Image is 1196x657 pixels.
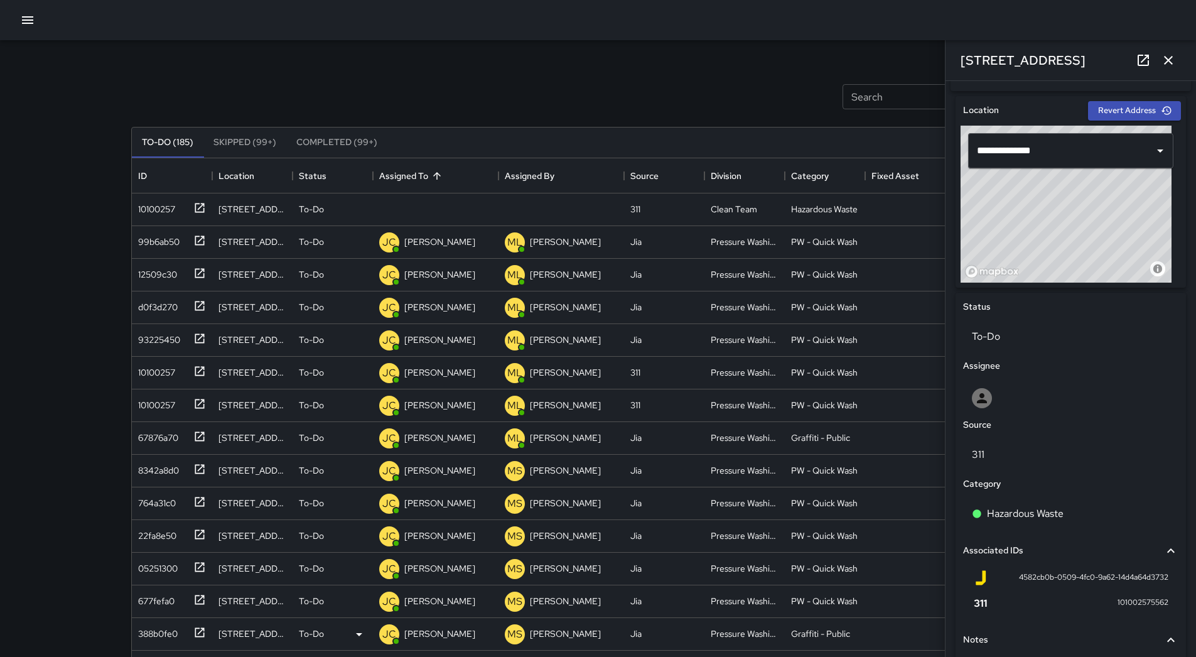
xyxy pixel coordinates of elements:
button: Sort [428,167,446,185]
div: 677fefa0 [133,590,175,607]
div: Location [218,158,254,193]
p: [PERSON_NAME] [530,268,601,281]
div: Graffiti - Public [791,432,850,444]
p: JC [382,627,396,642]
p: ML [507,366,522,381]
div: 10100257 [133,361,175,379]
p: [PERSON_NAME] [530,236,601,248]
p: [PERSON_NAME] [404,268,475,281]
div: Assigned To [379,158,428,193]
div: 05251300 [133,557,178,575]
div: Assigned By [498,158,624,193]
div: 311 [630,203,640,215]
div: 37 Grove Street [218,268,286,281]
p: [PERSON_NAME] [530,334,601,346]
p: [PERSON_NAME] [530,529,601,542]
p: To-Do [299,595,324,607]
div: PW - Quick Wash [791,334,858,346]
p: [PERSON_NAME] [530,432,601,444]
div: Division [711,158,741,193]
div: 1398 Mission Street [218,529,286,542]
div: Jia [630,627,642,640]
p: MS [507,594,522,609]
div: Pressure Washing [711,464,778,477]
div: Pressure Washing [711,366,778,379]
div: Category [785,158,865,193]
p: To-Do [299,562,324,575]
div: Status [299,158,326,193]
p: To-Do [299,464,324,477]
div: 22fa8e50 [133,524,176,542]
div: Fixed Asset [871,158,919,193]
div: Pressure Washing [711,529,778,542]
div: Pressure Washing [711,497,778,509]
p: [PERSON_NAME] [404,366,475,379]
p: [PERSON_NAME] [530,497,601,509]
div: 764a31c0 [133,492,176,509]
div: 8342a8d0 [133,459,179,477]
div: Jia [630,595,642,607]
div: 1398 Mission Street [218,562,286,575]
div: ID [138,158,147,193]
div: Source [630,158,659,193]
p: ML [507,268,522,283]
div: 6 7th Street [218,334,286,346]
p: JC [382,300,396,315]
div: Fixed Asset [865,158,945,193]
div: 90 Mint Street [218,203,286,215]
p: MS [507,529,522,544]
div: Pressure Washing [711,627,778,640]
div: 73 10th Street [218,464,286,477]
p: MS [507,562,522,577]
p: To-Do [299,334,324,346]
p: JC [382,562,396,577]
div: 311 [630,366,640,379]
div: Jia [630,301,642,313]
p: JC [382,529,396,544]
div: 1276 Market Street [218,236,286,248]
div: Graffiti - Public [791,627,850,640]
div: Division [704,158,785,193]
p: [PERSON_NAME] [404,595,475,607]
p: To-Do [299,432,324,444]
div: 1089 Market Street [218,366,286,379]
div: Jia [630,464,642,477]
div: Jia [630,334,642,346]
p: [PERSON_NAME] [404,236,475,248]
p: ML [507,431,522,446]
p: JC [382,235,396,250]
p: To-Do [299,236,324,248]
p: [PERSON_NAME] [530,464,601,477]
div: ID [132,158,212,193]
div: 67876a70 [133,426,178,444]
p: [PERSON_NAME] [530,301,601,313]
div: Hazardous Waste [791,203,858,215]
div: Jia [630,236,642,248]
p: [PERSON_NAME] [404,432,475,444]
p: JC [382,333,396,348]
p: MS [507,496,522,511]
div: Jia [630,497,642,509]
p: JC [382,398,396,413]
div: Category [791,158,829,193]
p: ML [507,300,522,315]
div: 99b6ab50 [133,231,180,248]
div: Pressure Washing [711,595,778,607]
p: [PERSON_NAME] [404,497,475,509]
p: To-Do [299,399,324,411]
p: To-Do [299,301,324,313]
div: Pressure Washing [711,301,778,313]
p: To-Do [299,268,324,281]
div: PW - Quick Wash [791,529,858,542]
div: PW - Quick Wash [791,366,858,379]
div: 999 Jessie Street [218,497,286,509]
p: MS [507,627,522,642]
div: 1360 Mission Street [218,595,286,607]
p: JC [382,496,396,511]
div: Status [293,158,373,193]
div: Pressure Washing [711,399,778,411]
div: 93225450 [133,328,180,346]
div: Jia [630,432,642,444]
div: PW - Quick Wash [791,595,858,607]
p: [PERSON_NAME] [530,562,601,575]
